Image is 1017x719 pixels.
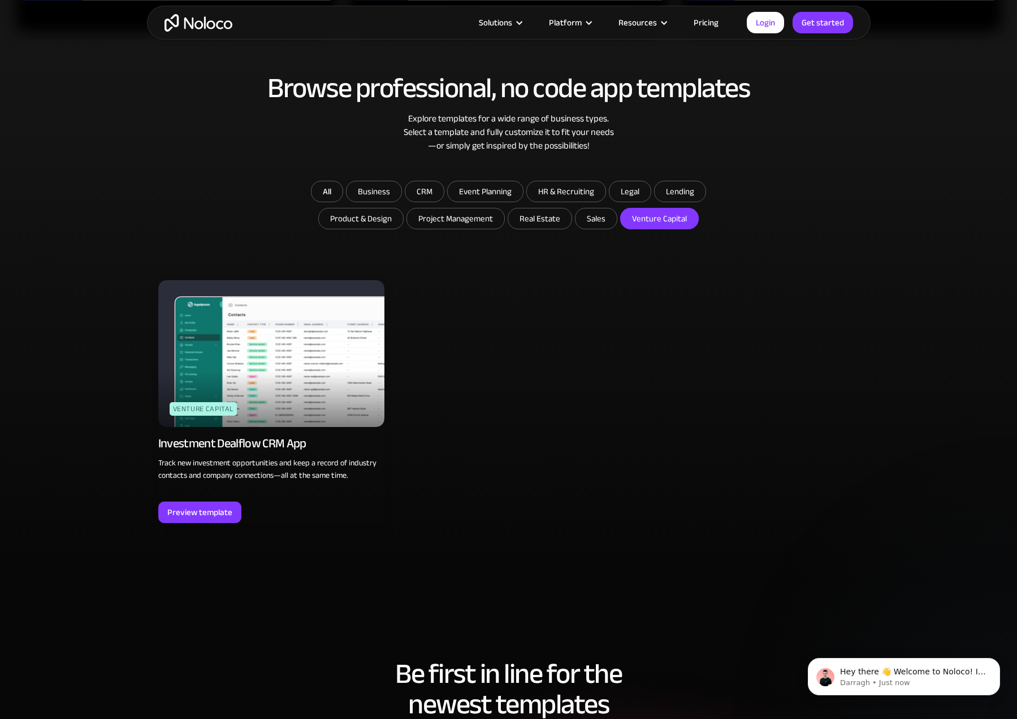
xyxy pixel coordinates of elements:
a: Pricing [680,15,733,30]
div: Solutions [479,15,512,30]
a: Get started [793,12,853,33]
div: Platform [535,15,604,30]
h2: Browse professional, no code app templates [158,73,859,103]
div: Preview template [167,505,232,520]
form: Email Form [283,181,735,232]
a: home [165,14,232,32]
iframe: Intercom notifications message [791,634,1017,713]
a: Venture CapitalInvestment Dealflow CRM AppTrack new investment opportunities and keep a record of... [158,280,384,523]
div: Resources [604,15,680,30]
div: Explore templates for a wide range of business types. Select a template and fully customize it to... [158,112,859,152]
div: Investment Dealflow CRM App [158,435,306,451]
div: Platform [549,15,582,30]
a: All [311,181,343,202]
div: Venture Capital [170,402,237,416]
div: Solutions [465,15,535,30]
a: Login [747,12,784,33]
p: Track new investment opportunities and keep a record of industry contacts and company connections... [158,457,384,482]
div: Resources [618,15,657,30]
